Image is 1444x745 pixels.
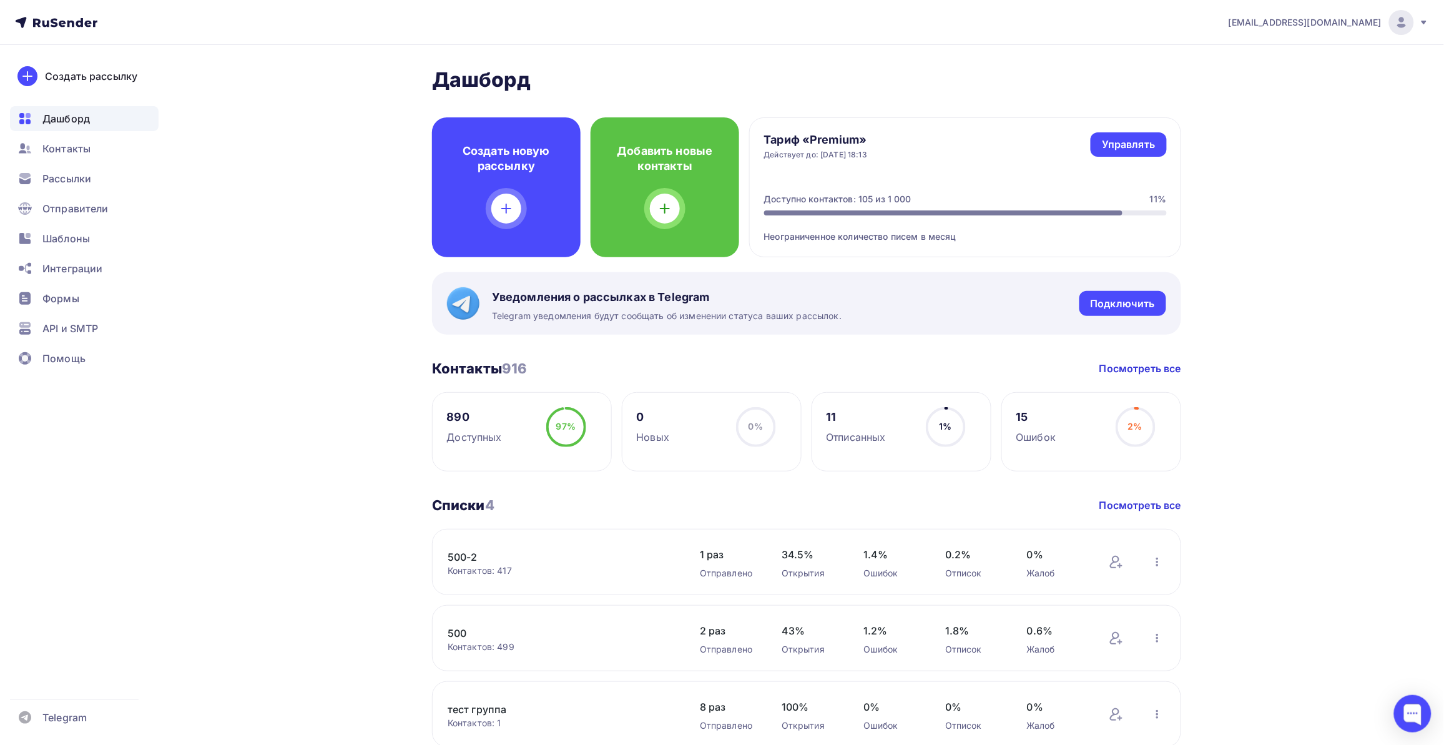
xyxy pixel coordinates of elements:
[42,291,79,306] span: Формы
[782,719,838,732] div: Открытия
[447,410,502,425] div: 890
[700,643,757,656] div: Отправлено
[939,421,951,432] span: 1%
[782,643,838,656] div: Открытия
[764,150,868,160] div: Действует до: [DATE] 18:13
[1027,623,1084,638] span: 0.6%
[42,171,91,186] span: Рассылки
[42,201,109,216] span: Отправители
[863,699,920,714] span: 0%
[448,702,660,717] a: тест группа
[863,547,920,562] span: 1.4%
[42,111,90,126] span: Дашборд
[945,567,1002,580] div: Отписок
[447,430,502,445] div: Доступных
[637,430,670,445] div: Новых
[10,196,159,221] a: Отправители
[764,215,1167,243] div: Неограниченное количество писем в месяц
[432,67,1181,92] h2: Дашборд
[502,360,527,377] span: 916
[10,166,159,191] a: Рассылки
[611,144,719,174] h4: Добавить новые контакты
[1099,361,1181,376] a: Посмотреть все
[42,141,91,156] span: Контакты
[945,719,1002,732] div: Отписок
[492,310,842,322] span: Telegram уведомления будут сообщать об изменении статуса ваших рассылок.
[945,643,1002,656] div: Отписок
[782,699,838,714] span: 100%
[863,643,920,656] div: Ошибок
[863,567,920,580] div: Ошибок
[1091,297,1155,311] div: Подключить
[1099,498,1181,513] a: Посмотреть все
[1027,567,1084,580] div: Жалоб
[45,69,137,84] div: Создать рассылку
[749,421,763,432] span: 0%
[700,699,757,714] span: 8 раз
[42,231,90,246] span: Шаблоны
[1229,16,1382,29] span: [EMAIL_ADDRESS][DOMAIN_NAME]
[782,567,838,580] div: Открытия
[448,641,675,653] div: Контактов: 499
[10,286,159,311] a: Формы
[432,360,528,377] h3: Контакты
[700,567,757,580] div: Отправлено
[556,421,576,432] span: 97%
[700,547,757,562] span: 1 раз
[432,496,494,514] h3: Списки
[1128,421,1142,432] span: 2%
[827,430,886,445] div: Отписанных
[42,321,98,336] span: API и SMTP
[700,623,757,638] span: 2 раз
[485,497,494,513] span: 4
[10,106,159,131] a: Дашборд
[1229,10,1429,35] a: [EMAIL_ADDRESS][DOMAIN_NAME]
[700,719,757,732] div: Отправлено
[448,626,660,641] a: 500
[764,193,911,205] div: Доступно контактов: 105 из 1 000
[827,410,886,425] div: 11
[945,623,1002,638] span: 1.8%
[1150,193,1166,205] div: 11%
[10,136,159,161] a: Контакты
[452,144,561,174] h4: Создать новую рассылку
[448,717,675,729] div: Контактов: 1
[863,719,920,732] div: Ошибок
[1027,643,1084,656] div: Жалоб
[637,410,670,425] div: 0
[10,226,159,251] a: Шаблоны
[863,623,920,638] span: 1.2%
[1027,547,1084,562] span: 0%
[42,351,86,366] span: Помощь
[782,623,838,638] span: 43%
[448,565,675,577] div: Контактов: 417
[1027,719,1084,732] div: Жалоб
[448,550,660,565] a: 500-2
[945,699,1002,714] span: 0%
[42,261,102,276] span: Интеграции
[1102,137,1155,152] div: Управлять
[42,710,87,725] span: Telegram
[1016,430,1056,445] div: Ошибок
[782,547,838,562] span: 34.5%
[764,132,868,147] h4: Тариф «Premium»
[945,547,1002,562] span: 0.2%
[1016,410,1056,425] div: 15
[1027,699,1084,714] span: 0%
[492,290,842,305] span: Уведомления о рассылках в Telegram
